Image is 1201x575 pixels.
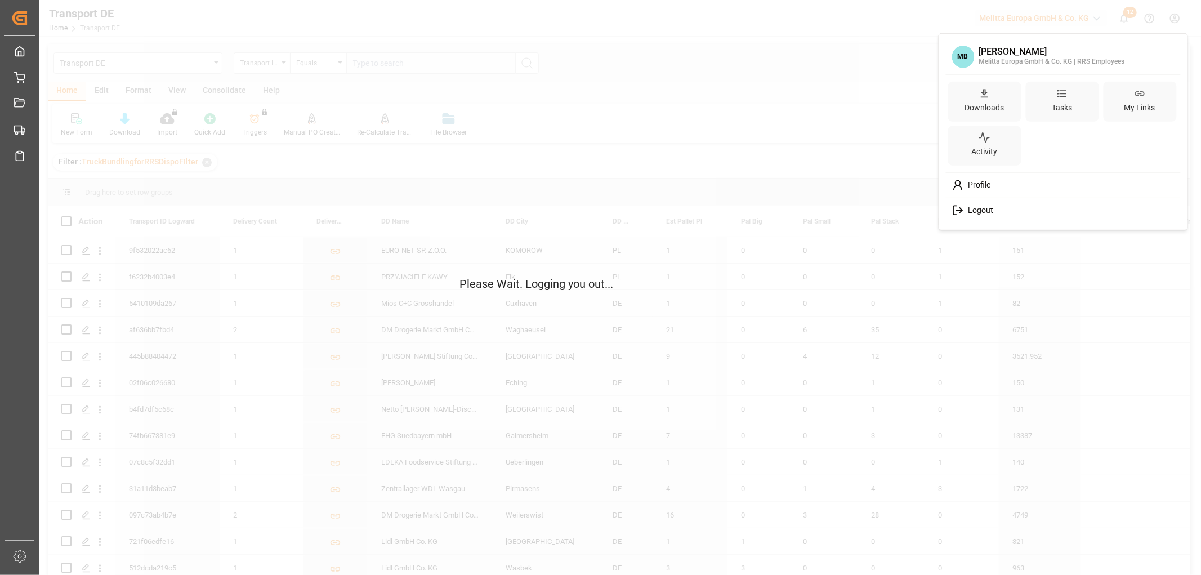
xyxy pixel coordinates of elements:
[962,99,1006,115] div: Downloads
[1050,99,1074,115] div: Tasks
[952,46,974,68] span: MB
[979,47,1124,57] div: [PERSON_NAME]
[963,206,993,216] span: Logout
[979,57,1124,67] div: Melitta Europa GmbH & Co. KG | RRS Employees
[963,180,990,190] span: Profile
[1122,99,1158,115] div: My Links
[969,144,999,160] div: Activity
[460,275,742,292] p: Please Wait. Logging you out...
